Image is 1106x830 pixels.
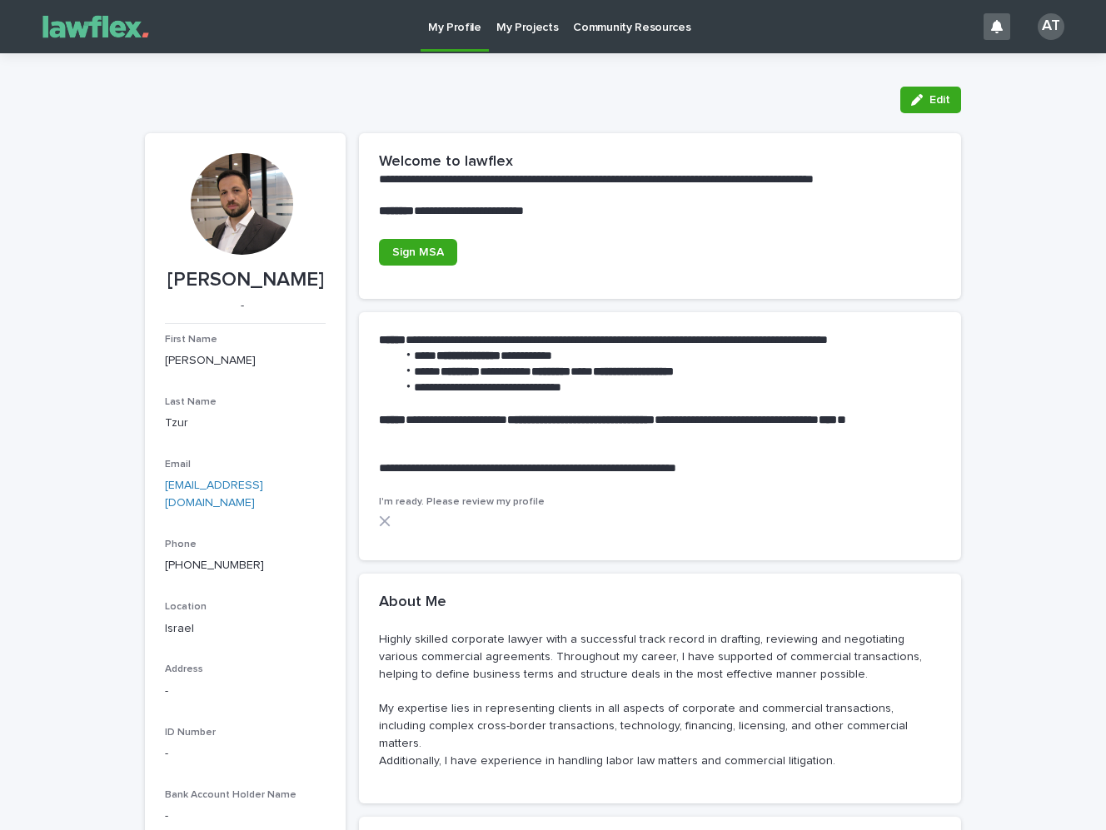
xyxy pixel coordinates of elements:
span: ID Number [165,728,216,738]
span: Last Name [165,397,217,407]
div: AT [1038,13,1064,40]
a: Sign MSA [379,239,457,266]
p: - [165,299,319,313]
p: - [165,808,326,825]
p: Israel [165,620,326,638]
button: Edit [900,87,961,113]
span: Edit [929,94,950,106]
p: [PERSON_NAME] [165,268,326,292]
p: [PHONE_NUMBER] [165,557,326,574]
span: First Name [165,335,217,345]
p: [PERSON_NAME] [165,352,326,370]
span: Location [165,602,207,612]
img: Gnvw4qrBSHOAfo8VMhG6 [33,10,158,43]
h2: Welcome to lawflex [379,153,513,171]
a: [EMAIL_ADDRESS][DOMAIN_NAME] [165,480,263,509]
span: I'm ready. Please review my profile [379,497,545,507]
p: Highly skilled corporate lawyer with a successful track record in drafting, reviewing and negotia... [379,631,941,769]
p: Tzur [165,415,326,432]
h2: About Me [379,594,446,612]
p: - [165,745,326,763]
span: Phone [165,539,197,549]
span: Sign MSA [392,246,444,258]
span: Bank Account Holder Name [165,790,296,800]
p: - [165,683,326,700]
span: Email [165,460,191,470]
span: Address [165,664,203,674]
